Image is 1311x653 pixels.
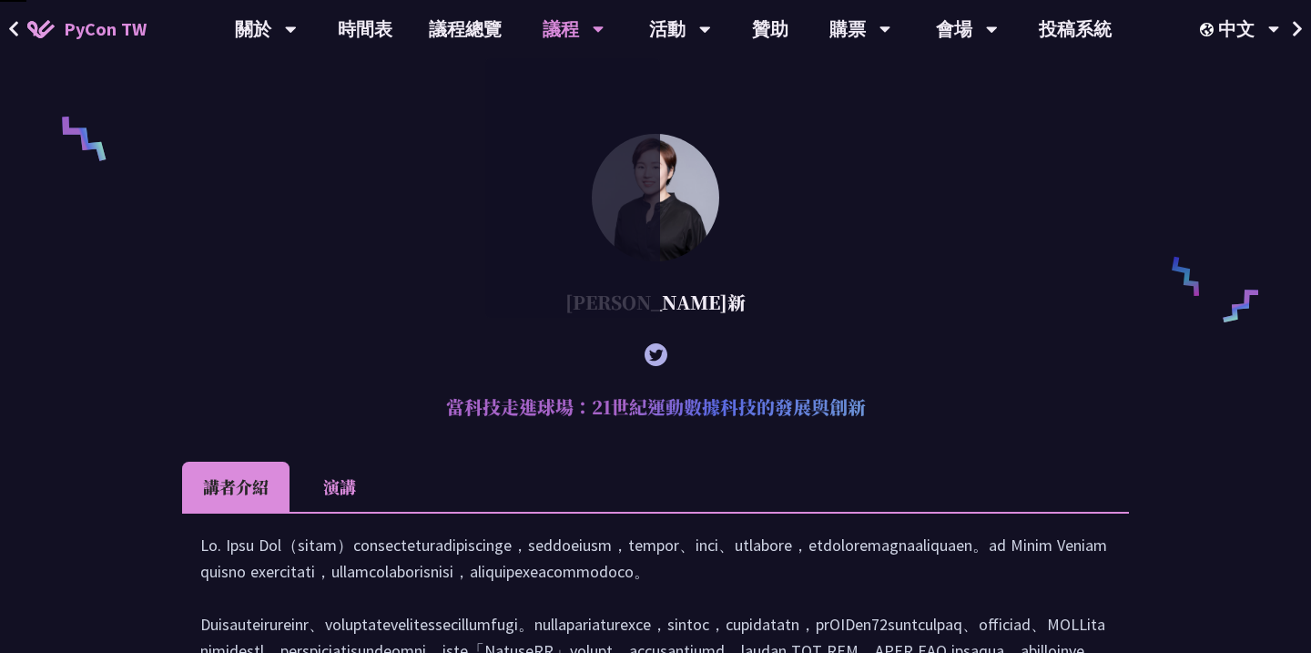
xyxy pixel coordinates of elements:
a: PyCon TW [9,6,165,52]
img: Locale Icon [1200,23,1218,36]
span: PyCon TW [64,15,147,43]
img: Home icon of PyCon TW 2025 [27,20,55,38]
div: [PERSON_NAME]新 [182,275,1129,330]
li: 演講 [290,462,390,512]
h2: 當科技走進球場：21世紀運動數據科技的發展與創新 [182,380,1129,434]
li: 講者介紹 [182,462,290,512]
